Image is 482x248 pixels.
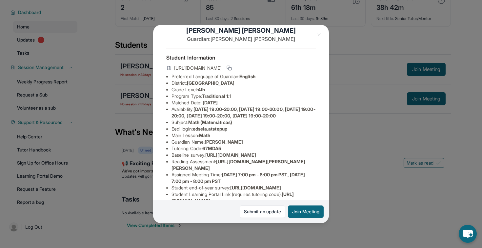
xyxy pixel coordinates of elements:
[288,205,324,218] button: Join Meeting
[171,152,316,158] li: Baseline survey :
[171,159,306,171] span: [URL][DOMAIN_NAME][PERSON_NAME][PERSON_NAME]
[171,93,316,99] li: Program Type:
[171,172,305,184] span: [DATE] 7:00 pm - 8:00 pm PST, [DATE] 7:00 pm - 8:00 pm PST
[205,152,256,158] span: [URL][DOMAIN_NAME]
[203,100,218,105] span: [DATE]
[225,64,233,72] button: Copy link
[171,80,316,86] li: District:
[171,171,316,185] li: Assigned Meeting Time :
[171,73,316,80] li: Preferred Language of Guardian:
[188,119,232,125] span: Math (Matemáticas)
[202,93,231,99] span: Traditional 1:1
[166,26,316,35] h1: [PERSON_NAME] [PERSON_NAME]
[171,99,316,106] li: Matched Date:
[205,139,243,145] span: [PERSON_NAME]
[199,133,210,138] span: Math
[171,158,316,171] li: Reading Assessment :
[193,126,227,132] span: edsela.atstepup
[240,205,285,218] a: Submit an update
[198,87,205,92] span: 4th
[171,145,316,152] li: Tutoring Code :
[166,35,316,43] p: Guardian: [PERSON_NAME] [PERSON_NAME]
[171,86,316,93] li: Grade Level:
[171,132,316,139] li: Main Lesson :
[239,74,255,79] span: English
[187,80,234,86] span: [GEOGRAPHIC_DATA]
[171,119,316,126] li: Subject :
[202,146,221,151] span: 67MDA5
[171,185,316,191] li: Student end-of-year survey :
[171,139,316,145] li: Guardian Name :
[166,54,316,62] h4: Student Information
[171,191,316,204] li: Student Learning Portal Link (requires tutoring code) :
[171,106,316,119] li: Availability:
[171,126,316,132] li: Eedi login :
[230,185,281,190] span: [URL][DOMAIN_NAME]
[459,225,477,243] button: chat-button
[174,65,221,71] span: [URL][DOMAIN_NAME]
[171,106,315,118] span: [DATE] 19:00-20:00, [DATE] 19:00-20:00, [DATE] 19:00-20:00, [DATE] 19:00-20:00, [DATE] 19:00-20:00
[316,32,322,37] img: Close Icon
